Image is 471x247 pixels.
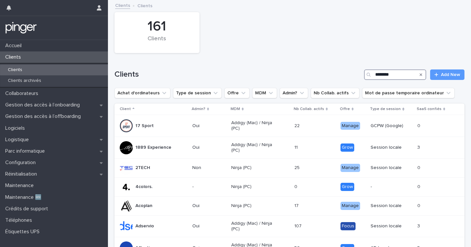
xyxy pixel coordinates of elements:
p: Parc informatique [3,148,50,154]
button: MDM [252,88,277,98]
p: Crédits de support [3,206,53,212]
p: MDM [231,105,240,113]
button: Achat d'ordinateurs [114,88,170,98]
p: Adservio [135,223,154,229]
div: Manage [340,122,360,130]
p: 17 Sport [135,123,154,129]
tr: 2TECHNonNinja (PC)2525 ManageSession locale00 [114,159,464,178]
tr: AcoplanOuiNinja (PC)1717 ManageSession locale00 [114,196,464,215]
div: Grow [340,143,354,152]
p: Nb Collab. actifs [294,105,324,113]
p: Réinitialisation [3,171,42,177]
p: Type de session [370,105,401,113]
span: Add New [441,72,460,77]
p: 11 [294,143,299,150]
p: Session locale [371,203,412,209]
p: 0 [417,202,422,209]
p: GCPW (Google) [371,123,412,129]
p: 4colors. [135,184,152,190]
tr: 1889 ExperienceOuiAddigy (Mac) / Ninja (PC)1111 GrowSession locale33 [114,137,464,159]
p: Logistique [3,137,34,143]
div: Clients [126,35,188,49]
button: Offre [224,88,250,98]
p: Client [120,105,131,113]
tr: 17 SportOuiAddigy (Mac) / Ninja (PC)2222 ManageGCPW (Google)00 [114,115,464,137]
p: Session locale [371,223,412,229]
p: Maintenance [3,182,39,189]
h1: Clients [114,70,361,79]
p: Gestion des accès à l’onboarding [3,102,85,108]
p: Configuration [3,160,41,166]
p: Clients archivés [3,78,46,84]
p: Oui [192,123,226,129]
div: 161 [126,18,188,35]
div: Manage [340,164,360,172]
p: 3 [417,143,421,150]
p: 107 [294,222,303,229]
p: - [192,184,226,190]
div: Manage [340,202,360,210]
p: Addigy (Mac) / Ninja (PC) [231,221,278,232]
p: Étiquettes UPS [3,229,45,235]
p: Gestion des accès à l’offboarding [3,113,86,120]
p: SaaS confiés [417,105,442,113]
p: 0 [417,122,422,129]
img: mTgBEunGTSyRkCgitkcU [5,21,37,34]
p: Maintenance 🆕 [3,194,47,200]
p: 0 [417,183,422,190]
p: Oui [192,223,226,229]
p: 17 [294,202,300,209]
p: 0 [417,164,422,171]
button: Nb Collab. actifs [311,88,359,98]
p: 22 [294,122,301,129]
tr: 4colors.-Ninja (PC)00 Grow-00 [114,178,464,197]
p: 1889 Experience [135,145,171,150]
div: Focus [340,222,356,230]
p: Logiciels [3,125,30,131]
p: Admin? [192,105,205,113]
button: Type de session [173,88,222,98]
p: Acoplan [135,203,152,209]
p: 3 [417,222,421,229]
p: Collaborateurs [3,90,44,97]
p: Addigy (Mac) / Ninja (PC) [231,142,278,153]
p: 25 [294,164,301,171]
p: Accueil [3,43,27,49]
p: Oui [192,203,226,209]
p: Clients [3,67,27,73]
p: Oui [192,145,226,150]
p: Non [192,165,226,171]
input: Search [364,69,426,80]
p: Téléphones [3,217,37,223]
div: Grow [340,183,354,191]
p: Ninja (PC) [231,184,278,190]
p: Clients [137,2,152,9]
p: 0 [294,183,299,190]
p: Ninja (PC) [231,203,278,209]
a: Clients [115,1,130,9]
p: Clients [3,54,26,60]
p: - [371,184,412,190]
button: Mot de passe temporaire ordinateur [362,88,455,98]
p: Session locale [371,145,412,150]
button: Admin? [280,88,308,98]
p: Addigy (Mac) / Ninja (PC) [231,120,278,131]
p: Ninja (PC) [231,165,278,171]
p: 2TECH [135,165,150,171]
p: Offre [340,105,350,113]
a: Add New [430,69,464,80]
tr: AdservioOuiAddigy (Mac) / Ninja (PC)107107 FocusSession locale33 [114,215,464,237]
p: Session locale [371,165,412,171]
